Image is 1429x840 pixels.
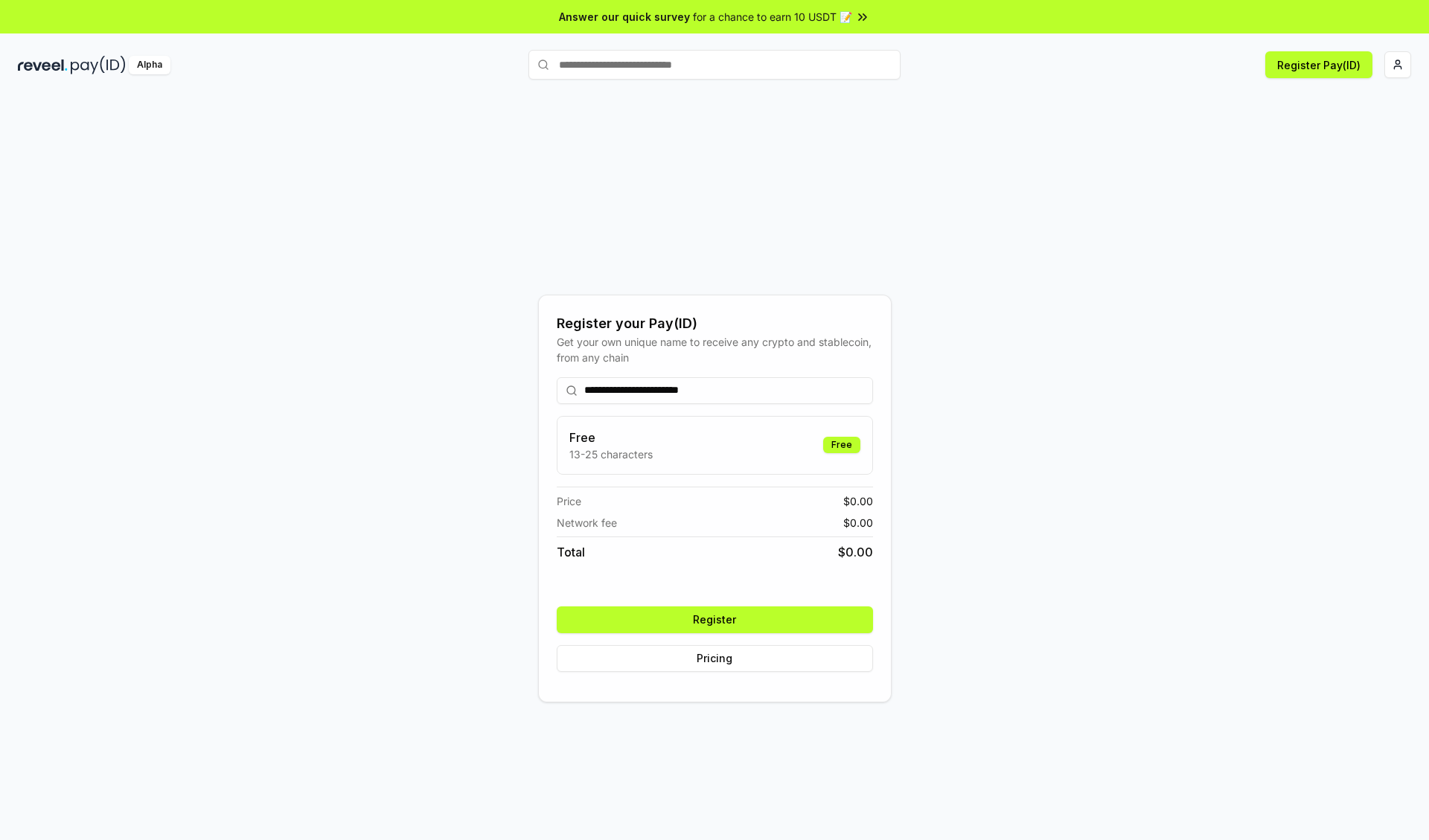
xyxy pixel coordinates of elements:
[693,9,852,25] span: for a chance to earn 10 USDT 📝
[129,56,170,74] div: Alpha
[1265,51,1372,78] button: Register Pay(ID)
[823,437,860,453] div: Free
[71,56,126,74] img: pay_id
[559,9,690,25] span: Answer our quick survey
[557,493,581,509] span: Price
[557,515,617,530] span: Network fee
[18,56,68,74] img: reveel_dark
[557,606,873,633] button: Register
[557,645,873,672] button: Pricing
[569,446,653,462] p: 13-25 characters
[569,429,653,446] h3: Free
[843,515,873,530] span: $ 0.00
[557,543,585,561] span: Total
[557,313,873,334] div: Register your Pay(ID)
[838,543,873,561] span: $ 0.00
[843,493,873,509] span: $ 0.00
[557,334,873,365] div: Get your own unique name to receive any crypto and stablecoin, from any chain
